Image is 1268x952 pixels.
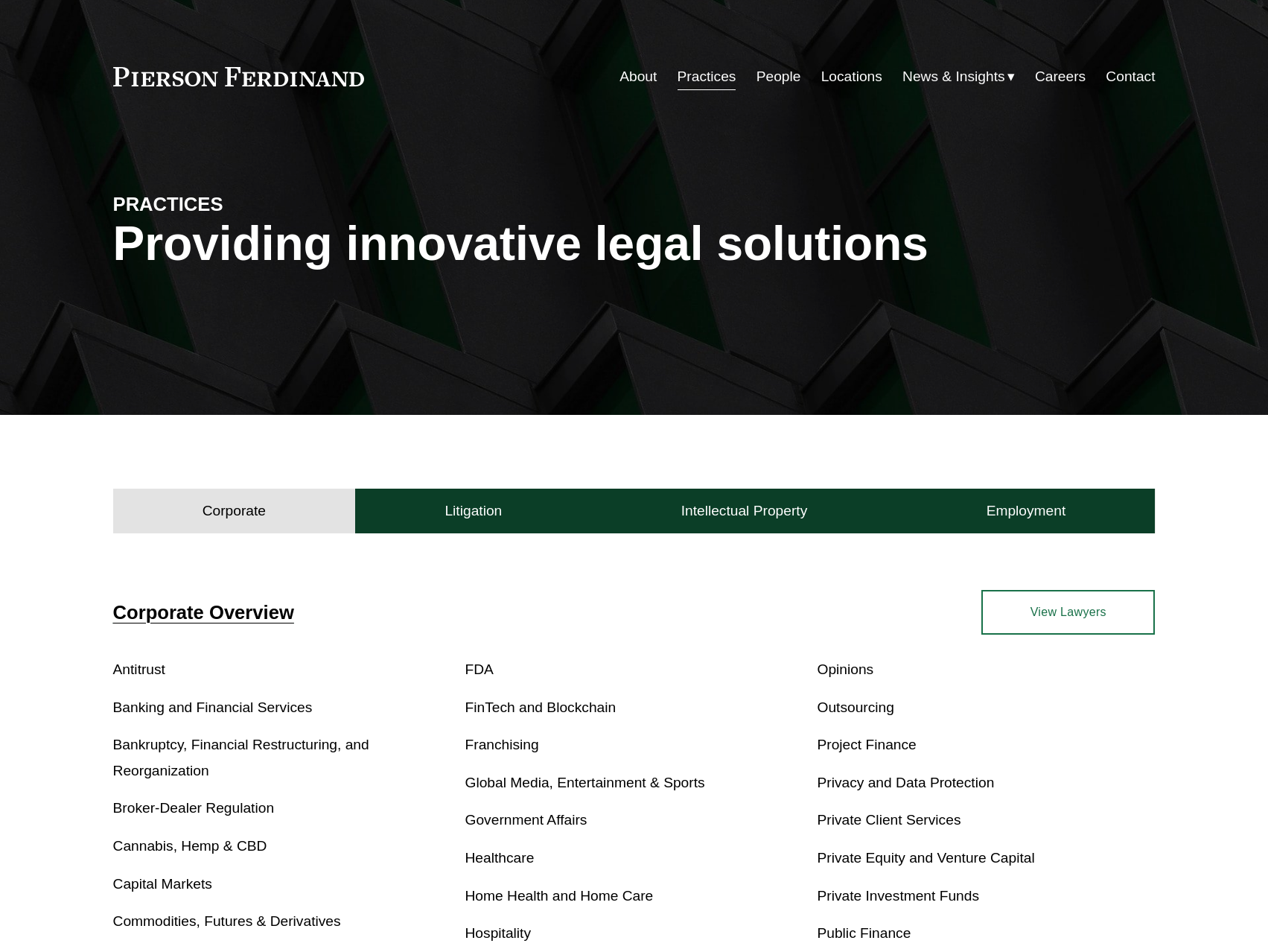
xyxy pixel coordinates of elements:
[817,888,979,904] a: Private Investment Funds
[465,888,654,904] a: Home Health and Home Care
[902,63,1015,91] a: folder dropdown
[465,925,532,941] a: Hospitality
[987,502,1066,520] h4: Employment
[1035,63,1086,91] a: Careers
[465,775,705,790] a: Global Media, Entertainment & Sports
[445,502,502,520] h4: Litigation
[981,590,1155,635] a: View Lawyers
[113,913,341,929] a: Commodities, Futures & Derivatives
[1106,63,1155,91] a: Contact
[817,699,893,715] a: Outsourcing
[817,737,916,752] a: Project Finance
[113,800,275,816] a: Broker-Dealer Regulation
[821,63,882,91] a: Locations
[817,775,994,790] a: Privacy and Data Protection
[619,63,657,91] a: About
[113,737,369,778] a: Bankruptcy, Financial Restructuring, and Reorganization
[817,850,1034,866] a: Private Equity and Venture Capital
[465,812,587,828] a: Government Affairs
[902,64,1005,90] span: News & Insights
[465,661,494,677] a: FDA
[678,63,736,91] a: Practices
[465,699,617,715] a: FinTech and Blockchain
[817,925,911,941] a: Public Finance
[113,192,374,216] h4: PRACTICES
[465,737,539,752] a: Franchising
[113,838,267,854] a: Cannabis, Hemp & CBD
[113,699,313,715] a: Banking and Financial Services
[113,876,212,892] a: Capital Markets
[113,661,165,677] a: Antitrust
[113,602,294,623] a: Corporate Overview
[817,812,960,828] a: Private Client Services
[113,217,1156,271] h1: Providing innovative legal solutions
[817,661,873,677] a: Opinions
[681,502,808,520] h4: Intellectual Property
[756,63,801,91] a: People
[465,850,535,866] a: Healthcare
[203,502,266,520] h4: Corporate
